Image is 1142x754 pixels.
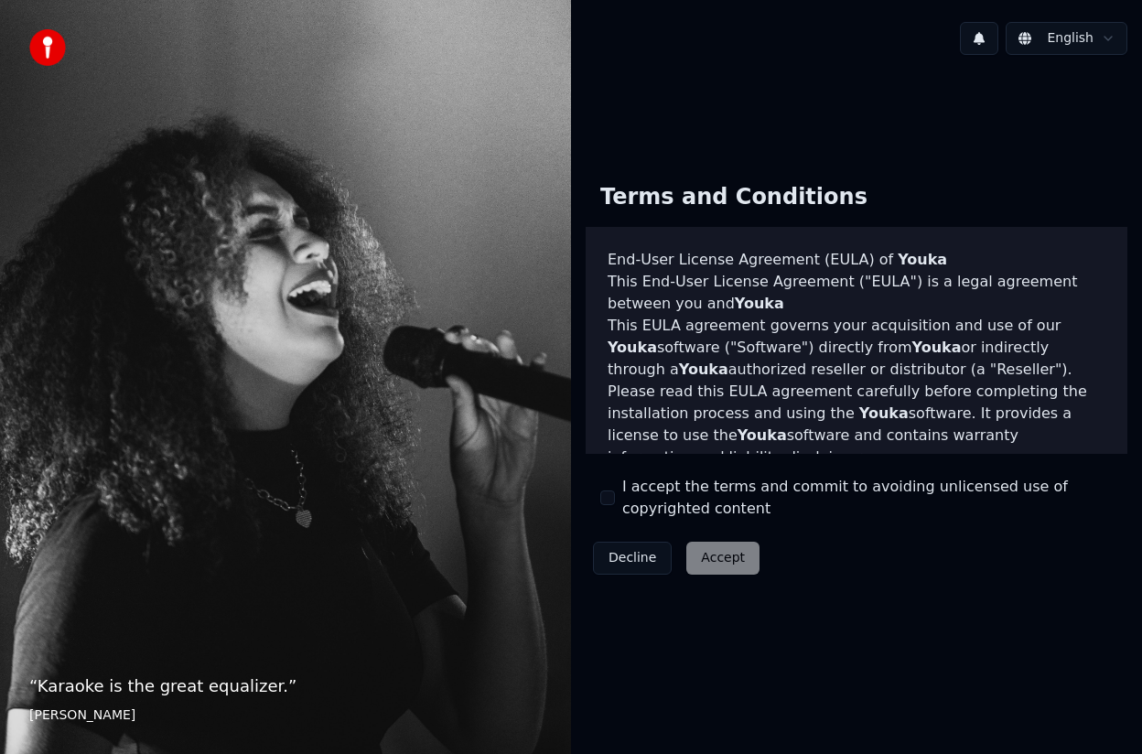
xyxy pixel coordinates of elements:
p: “ Karaoke is the great equalizer. ” [29,673,542,699]
button: Decline [593,542,672,575]
span: Youka [738,426,787,444]
span: Youka [608,339,657,356]
span: Youka [898,251,947,268]
h3: End-User License Agreement (EULA) of [608,249,1105,271]
span: Youka [912,339,962,356]
span: Youka [735,295,784,312]
footer: [PERSON_NAME] [29,706,542,725]
span: Youka [859,404,909,422]
span: Youka [679,361,728,378]
p: This End-User License Agreement ("EULA") is a legal agreement between you and [608,271,1105,315]
div: Terms and Conditions [586,168,882,227]
img: youka [29,29,66,66]
label: I accept the terms and commit to avoiding unlicensed use of copyrighted content [622,476,1113,520]
p: This EULA agreement governs your acquisition and use of our software ("Software") directly from o... [608,315,1105,381]
p: Please read this EULA agreement carefully before completing the installation process and using th... [608,381,1105,469]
